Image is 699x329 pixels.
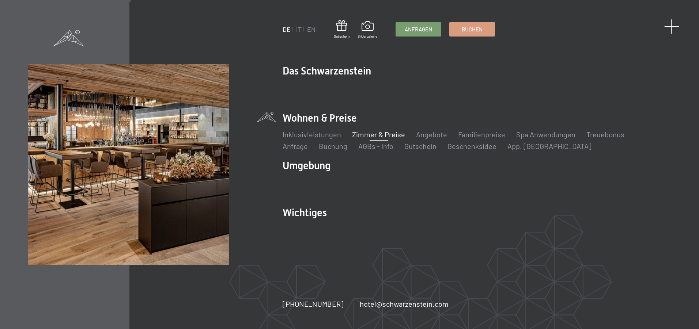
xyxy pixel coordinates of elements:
[307,25,316,33] a: EN
[586,130,624,139] a: Treuebonus
[405,26,432,33] span: Anfragen
[447,142,496,150] a: Geschenksidee
[319,142,347,150] a: Buchung
[358,142,393,150] a: AGBs - Info
[360,299,449,309] a: hotel@schwarzenstein.com
[283,299,344,308] span: [PHONE_NUMBER]
[283,25,291,33] a: DE
[283,142,308,150] a: Anfrage
[450,22,495,36] a: Buchen
[358,21,377,39] a: Bildergalerie
[507,142,592,150] a: App. [GEOGRAPHIC_DATA]
[416,130,447,139] a: Angebote
[516,130,575,139] a: Spa Anwendungen
[396,22,441,36] a: Anfragen
[404,142,437,150] a: Gutschein
[458,130,505,139] a: Familienpreise
[283,299,344,309] a: [PHONE_NUMBER]
[462,26,483,33] span: Buchen
[283,130,341,139] a: Inklusivleistungen
[334,20,349,39] a: Gutschein
[358,34,377,39] span: Bildergalerie
[296,25,302,33] a: IT
[334,34,349,39] span: Gutschein
[352,130,405,139] a: Zimmer & Preise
